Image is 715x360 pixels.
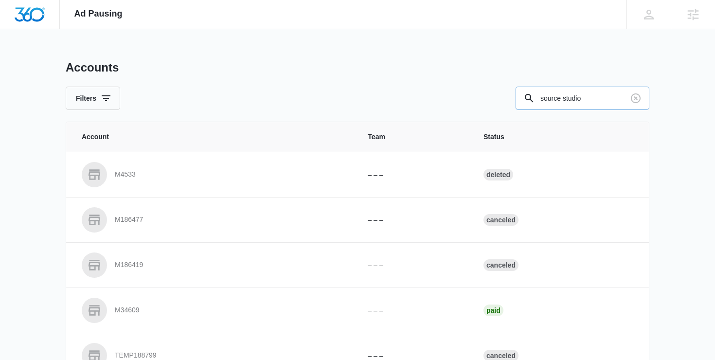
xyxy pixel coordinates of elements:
[516,87,649,110] input: Search By Account Number
[368,215,460,225] p: – – –
[82,207,344,233] a: M186477
[483,132,633,142] span: Status
[82,132,344,142] span: Account
[82,162,344,187] a: M4533
[66,87,120,110] button: Filters
[115,170,136,180] p: M4533
[82,252,344,278] a: M186419
[483,305,503,316] div: Paid
[368,306,460,316] p: – – –
[483,259,518,271] div: Canceled
[483,214,518,226] div: Canceled
[368,132,460,142] span: Team
[483,169,513,180] div: Deleted
[115,215,143,225] p: M186477
[82,298,344,323] a: M34609
[66,60,119,75] h1: Accounts
[115,260,143,270] p: M186419
[628,90,643,106] button: Clear
[368,260,460,270] p: – – –
[368,170,460,180] p: – – –
[74,9,123,19] span: Ad Pausing
[115,306,140,315] p: M34609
